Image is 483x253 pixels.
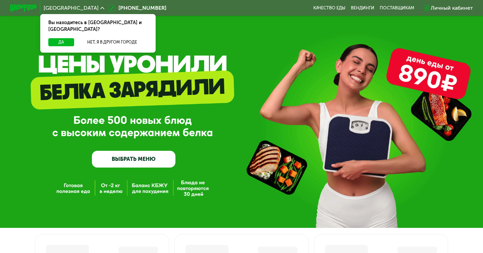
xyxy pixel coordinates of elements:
[313,5,345,11] a: Качество еды
[380,5,414,11] div: поставщикам
[351,5,374,11] a: Вендинги
[92,151,175,168] a: ВЫБРАТЬ МЕНЮ
[108,4,166,12] a: [PHONE_NUMBER]
[48,38,74,46] button: Да
[431,4,473,12] div: Личный кабинет
[44,5,99,11] span: [GEOGRAPHIC_DATA]
[77,38,148,46] button: Нет, я в другом городе
[40,14,156,38] div: Вы находитесь в [GEOGRAPHIC_DATA] и [GEOGRAPHIC_DATA]?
